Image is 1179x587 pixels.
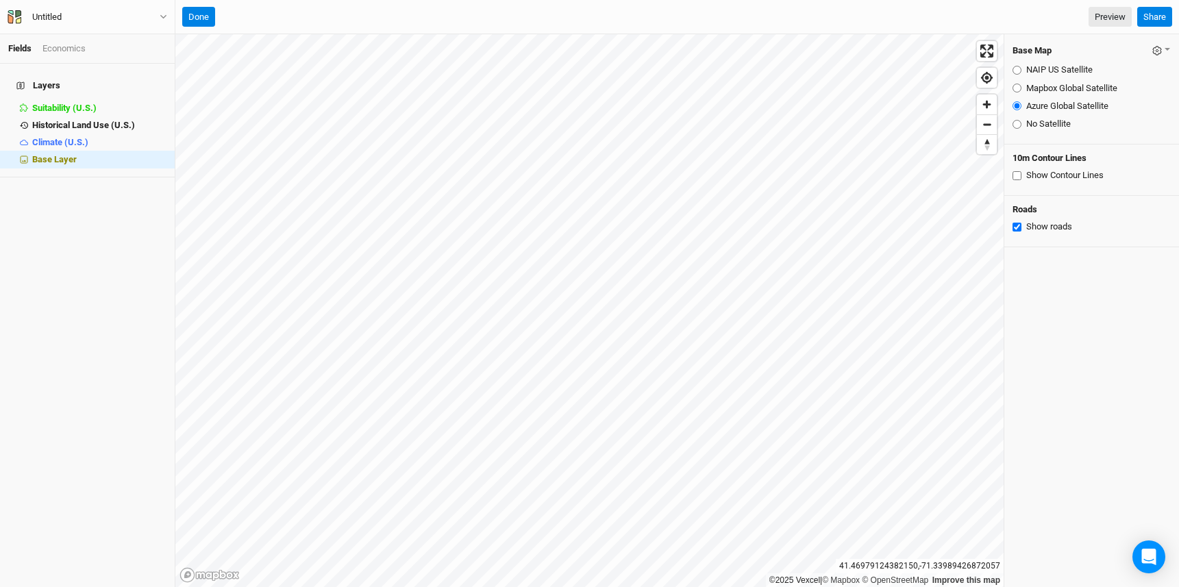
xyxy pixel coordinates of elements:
[32,137,166,148] div: Climate (U.S.)
[822,575,860,585] a: Mapbox
[977,115,997,134] span: Zoom out
[1026,221,1072,233] label: Show roads
[977,135,997,154] span: Reset bearing to north
[1026,169,1104,182] label: Show Contour Lines
[32,154,77,164] span: Base Layer
[175,34,1004,587] canvas: Map
[32,120,135,130] span: Historical Land Use (U.S.)
[1026,82,1117,95] label: Mapbox Global Satellite
[42,42,86,55] div: Economics
[1089,7,1132,27] a: Preview
[1026,118,1071,130] label: No Satellite
[32,10,62,24] div: Untitled
[32,103,97,113] span: Suitability (U.S.)
[1137,7,1172,27] button: Share
[977,114,997,134] button: Zoom out
[836,559,1004,573] div: 41.46979124382150 , -71.33989426872057
[977,95,997,114] button: Zoom in
[1026,64,1093,76] label: NAIP US Satellite
[32,154,166,165] div: Base Layer
[32,120,166,131] div: Historical Land Use (U.S.)
[769,573,1000,587] div: |
[1013,204,1171,215] h4: Roads
[1013,153,1171,164] h4: 10m Contour Lines
[977,41,997,61] button: Enter fullscreen
[1132,540,1165,573] div: Open Intercom Messenger
[32,137,88,147] span: Climate (U.S.)
[977,134,997,154] button: Reset bearing to north
[977,68,997,88] button: Find my location
[8,43,32,53] a: Fields
[1026,100,1108,112] label: Azure Global Satellite
[32,103,166,114] div: Suitability (U.S.)
[182,7,215,27] button: Done
[932,575,1000,585] a: Improve this map
[7,10,168,25] button: Untitled
[1013,45,1052,56] h4: Base Map
[769,575,820,585] a: ©2025 Vexcel
[8,72,166,99] h4: Layers
[862,575,928,585] a: OpenStreetMap
[179,567,240,583] a: Mapbox logo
